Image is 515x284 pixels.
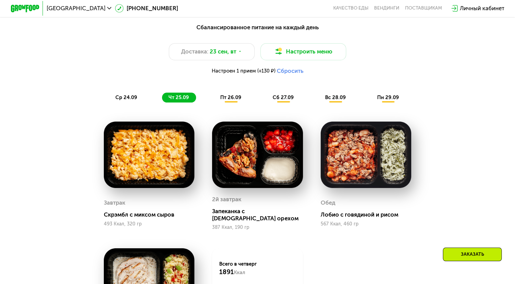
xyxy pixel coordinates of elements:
span: Ккал [234,269,245,275]
span: чт 25.09 [168,94,189,100]
div: Заказать [443,248,502,261]
button: Настроить меню [260,43,346,60]
div: поставщикам [405,5,442,11]
span: вс 28.09 [325,94,346,100]
a: Качество еды [333,5,368,11]
span: ср 24.09 [115,94,137,100]
div: Лобио с говядиной и рисом [321,211,417,218]
div: Личный кабинет [460,4,504,13]
div: 493 Ккал, 320 гр [104,221,194,227]
a: [PHONE_NUMBER] [115,4,178,13]
span: сб 27.09 [273,94,294,100]
span: Настроен 1 прием (+130 ₽) [211,68,275,74]
div: Обед [321,198,335,208]
div: Сбалансированное питание на каждый день [46,23,469,32]
button: Сбросить [276,67,303,75]
div: Завтрак [104,198,125,208]
div: 2й завтрак [212,194,241,205]
span: Доставка: [181,47,208,56]
span: 23 сен, вт [210,47,236,56]
span: пт 26.09 [220,94,241,100]
div: 567 Ккал, 460 гр [321,221,411,227]
span: пн 29.09 [377,94,399,100]
span: [GEOGRAPHIC_DATA] [47,5,106,11]
div: Запеканка с [DEMOGRAPHIC_DATA] орехом [212,208,308,222]
div: Скрэмбл с миксом сыров [104,211,200,218]
div: Всего в четверг [219,261,295,276]
div: 387 Ккал, 190 гр [212,225,303,230]
a: Вендинги [374,5,399,11]
span: 1891 [219,268,234,276]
